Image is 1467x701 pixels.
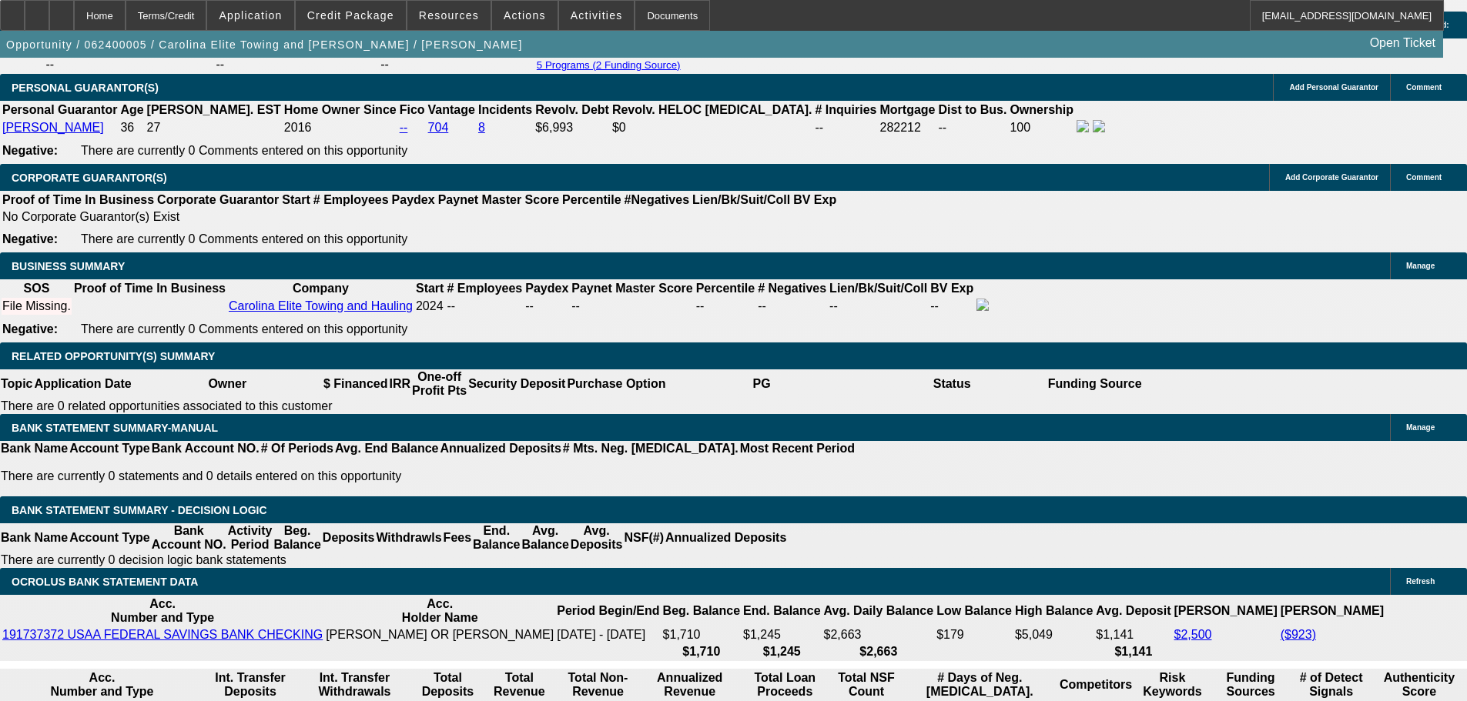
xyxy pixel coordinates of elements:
td: 27 [146,119,282,136]
b: Paynet Master Score [438,193,559,206]
th: Purchase Option [566,369,666,399]
th: Annualized Deposits [439,441,561,456]
th: Authenticity Score [1373,670,1465,699]
b: Negative: [2,232,58,245]
button: 5 Programs (2 Funding Source) [532,58,685,72]
img: facebook-icon.png [1077,120,1089,132]
th: Low Balance [936,596,1013,626]
div: File Missing. [2,299,71,313]
b: Vantage [428,103,475,116]
th: Acc. Number and Type [2,670,203,699]
b: Mortgage [880,103,936,116]
th: End. Balance [742,596,821,626]
td: 2024 [415,298,444,315]
span: Actions [504,9,546,22]
td: 100 [1009,119,1074,136]
b: Revolv. HELOC [MEDICAL_DATA]. [612,103,812,116]
td: $2,663 [823,627,935,643]
th: [PERSON_NAME] [1174,596,1278,626]
b: #Negatives [625,193,690,206]
span: Activities [571,9,623,22]
th: Sum of the Total NSF Count and Total Overdraft Fee Count from Ocrolus [832,670,900,699]
b: BV Exp [793,193,836,206]
span: BANK STATEMENT SUMMARY-MANUAL [12,422,218,434]
td: -- [814,119,877,136]
th: Avg. Daily Balance [823,596,935,626]
th: Beg. Balance [662,596,741,626]
th: Annualized Revenue [641,670,738,699]
b: # Employees [313,193,389,206]
b: Start [416,282,444,295]
span: Refresh [1406,577,1435,586]
td: No Corporate Guarantor(s) Exist [2,209,843,225]
th: Proof of Time In Business [2,192,155,208]
b: Lien/Bk/Suit/Coll [692,193,790,206]
b: # Negatives [758,282,826,295]
th: PG [666,369,856,399]
b: Percentile [562,193,621,206]
b: Home Owner Since [284,103,397,116]
span: Add Personal Guarantor [1289,83,1378,92]
th: Acc. Number and Type [2,596,323,626]
span: Manage [1406,262,1435,270]
span: Manage [1406,423,1435,432]
a: -- [400,121,408,134]
a: $2,500 [1174,628,1212,641]
span: Opportunity / 062400005 / Carolina Elite Towing and [PERSON_NAME] / [PERSON_NAME] [6,38,523,51]
span: There are currently 0 Comments entered on this opportunity [81,232,407,245]
span: There are currently 0 Comments entered on this opportunity [81,322,407,335]
b: Fico [400,103,425,116]
td: $5,049 [1014,627,1094,643]
th: Account Type [69,523,151,552]
th: $1,710 [662,644,741,659]
th: Security Deposit [467,369,566,399]
th: [PERSON_NAME] [1280,596,1385,626]
p: There are currently 0 statements and 0 details entered on this opportunity [1,469,855,483]
span: -- [447,299,455,312]
th: Application Date [33,369,132,399]
a: 191737372 USAA FEDERAL SAVINGS BANK CHECKING [2,628,323,641]
th: Int. Transfer Deposits [204,670,296,699]
a: 8 [478,121,485,134]
th: Annualized Deposits [665,523,787,552]
th: $2,663 [823,644,935,659]
b: Personal Guarantor [2,103,117,116]
th: Withdrawls [375,523,442,552]
span: Credit Package [307,9,394,22]
td: $1,141 [1095,627,1171,643]
span: Application [219,9,282,22]
span: There are currently 0 Comments entered on this opportunity [81,144,407,157]
td: $0 [611,119,813,136]
th: Bank Account NO. [151,441,260,456]
a: Carolina Elite Towing and Hauling [229,299,413,312]
th: Total Loan Proceeds [739,670,830,699]
a: 704 [428,121,449,134]
td: 36 [119,119,144,136]
td: -- [380,57,530,72]
th: High Balance [1014,596,1094,626]
img: linkedin-icon.png [1093,120,1105,132]
b: Start [282,193,310,206]
b: # Inquiries [815,103,876,116]
div: -- [758,299,826,313]
td: -- [929,298,974,315]
th: $1,245 [742,644,821,659]
span: CORPORATE GUARANTOR(S) [12,172,167,184]
th: Total Deposits [413,670,483,699]
b: Age [120,103,143,116]
th: Owner [132,369,323,399]
th: Acc. Holder Name [325,596,554,626]
button: Credit Package [296,1,406,30]
span: OCROLUS BANK STATEMENT DATA [12,576,198,588]
td: -- [215,57,378,72]
th: # Mts. Neg. [MEDICAL_DATA]. [562,441,739,456]
b: Corporate Guarantor [157,193,279,206]
span: Add Corporate Guarantor [1285,173,1378,182]
td: -- [524,298,569,315]
b: BV Exp [930,282,973,295]
td: $6,993 [534,119,610,136]
th: Fees [443,523,472,552]
th: Activity Period [227,523,273,552]
td: -- [938,119,1008,136]
b: Paydex [392,193,435,206]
